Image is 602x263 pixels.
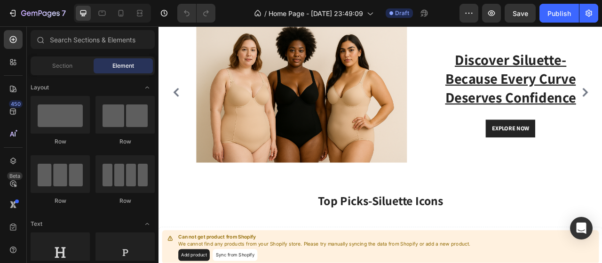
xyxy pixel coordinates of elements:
[158,26,602,263] iframe: Design area
[31,83,49,92] span: Layout
[9,100,23,108] div: 450
[395,9,409,17] span: Draft
[505,4,536,23] button: Save
[535,77,550,92] button: Carousel Next Arrow
[269,8,363,18] span: Home Page - [DATE] 23:49:09
[31,137,90,146] div: Row
[140,80,155,95] span: Toggle open
[62,8,66,19] p: 7
[416,119,479,142] button: EXPLORE NOW
[547,8,571,18] div: Publish
[345,30,550,104] h2: Discover Siluette-Because Every Curve Deserves Confidence
[513,9,528,17] span: Save
[423,125,471,136] div: EXPLORE NOW
[570,217,593,239] div: Open Intercom Messenger
[31,220,42,228] span: Text
[4,4,70,23] button: 7
[177,4,215,23] div: Undo/Redo
[95,197,155,205] div: Row
[31,197,90,205] div: Row
[52,62,72,70] span: Section
[112,62,134,70] span: Element
[95,137,155,146] div: Row
[31,30,155,49] input: Search Sections & Elements
[7,172,23,180] div: Beta
[264,8,267,18] span: /
[539,4,579,23] button: Publish
[140,216,155,231] span: Toggle open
